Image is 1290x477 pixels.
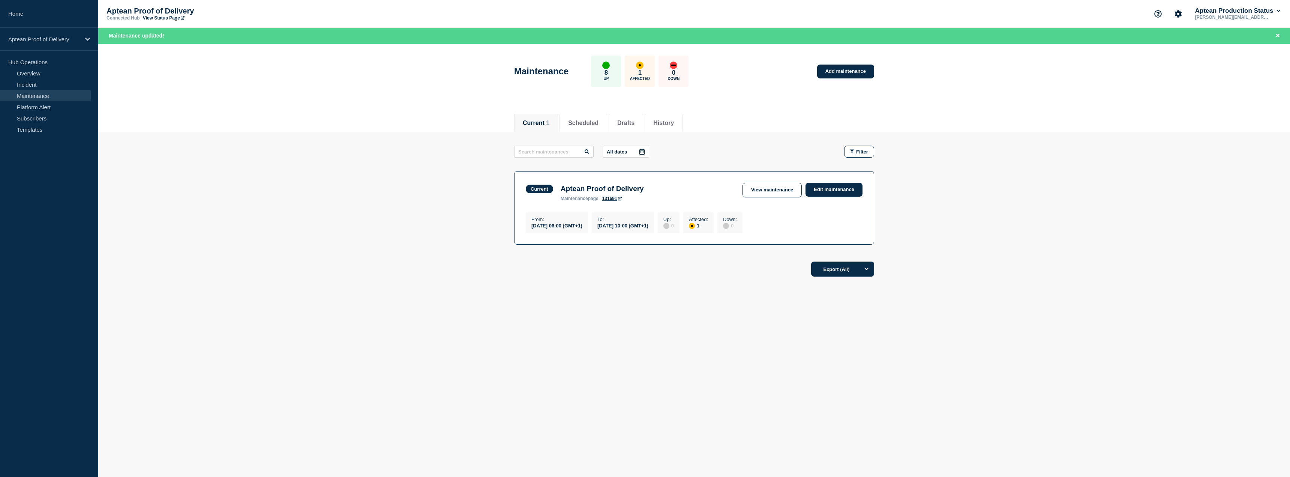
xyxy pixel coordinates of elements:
[1194,7,1282,15] button: Aptean Production Status
[630,77,650,81] p: Affected
[597,217,648,222] p: To :
[672,69,675,77] p: 0
[811,262,874,277] button: Export (All)
[742,183,802,197] a: View maintenance
[663,222,674,229] div: 0
[603,77,609,81] p: Up
[597,222,648,229] div: [DATE] 10:00 (GMT+1)
[638,69,642,77] p: 1
[604,69,608,77] p: 8
[817,65,874,78] a: Add maintenance
[859,262,874,277] button: Options
[636,62,643,69] div: affected
[805,183,862,197] a: Edit maintenance
[1194,15,1272,20] p: [PERSON_NAME][EMAIL_ADDRESS][PERSON_NAME][DOMAIN_NAME]
[689,223,695,229] div: affected
[723,223,729,229] div: disabled
[568,120,598,126] button: Scheduled
[531,217,582,222] p: From :
[523,120,549,126] button: Current 1
[1273,32,1282,40] button: Close banner
[668,77,680,81] p: Down
[663,217,674,222] p: Up :
[617,120,634,126] button: Drafts
[607,149,627,155] p: All dates
[561,196,598,201] p: page
[109,33,164,39] span: Maintenance updated!
[844,146,874,158] button: Filter
[670,62,677,69] div: down
[106,15,140,21] p: Connected Hub
[603,146,649,158] button: All dates
[602,196,622,201] a: 131691
[653,120,674,126] button: History
[546,120,549,126] span: 1
[561,196,588,201] span: maintenance
[1150,6,1166,22] button: Support
[531,222,582,229] div: [DATE] 06:00 (GMT+1)
[689,217,708,222] p: Affected :
[1170,6,1186,22] button: Account settings
[689,222,708,229] div: 1
[514,146,594,158] input: Search maintenances
[856,149,868,155] span: Filter
[106,7,256,15] p: Aptean Proof of Delivery
[723,222,737,229] div: 0
[514,66,568,77] h1: Maintenance
[531,186,548,192] div: Current
[663,223,669,229] div: disabled
[602,62,610,69] div: up
[143,15,184,21] a: View Status Page
[723,217,737,222] p: Down :
[8,36,80,42] p: Aptean Proof of Delivery
[561,185,644,193] h3: Aptean Proof of Delivery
